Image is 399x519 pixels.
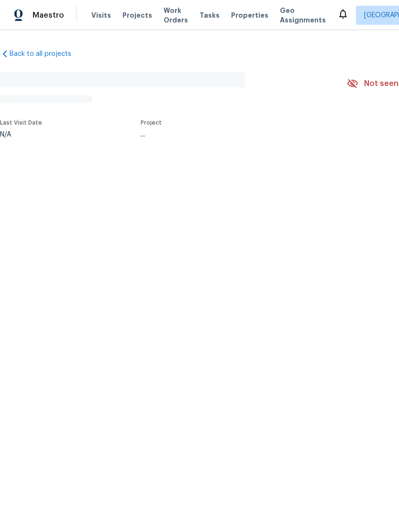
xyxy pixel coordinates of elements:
[164,6,188,25] span: Work Orders
[231,11,268,20] span: Properties
[33,11,64,20] span: Maestro
[141,131,324,138] div: ...
[122,11,152,20] span: Projects
[199,12,220,19] span: Tasks
[280,6,326,25] span: Geo Assignments
[91,11,111,20] span: Visits
[141,120,162,126] span: Project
